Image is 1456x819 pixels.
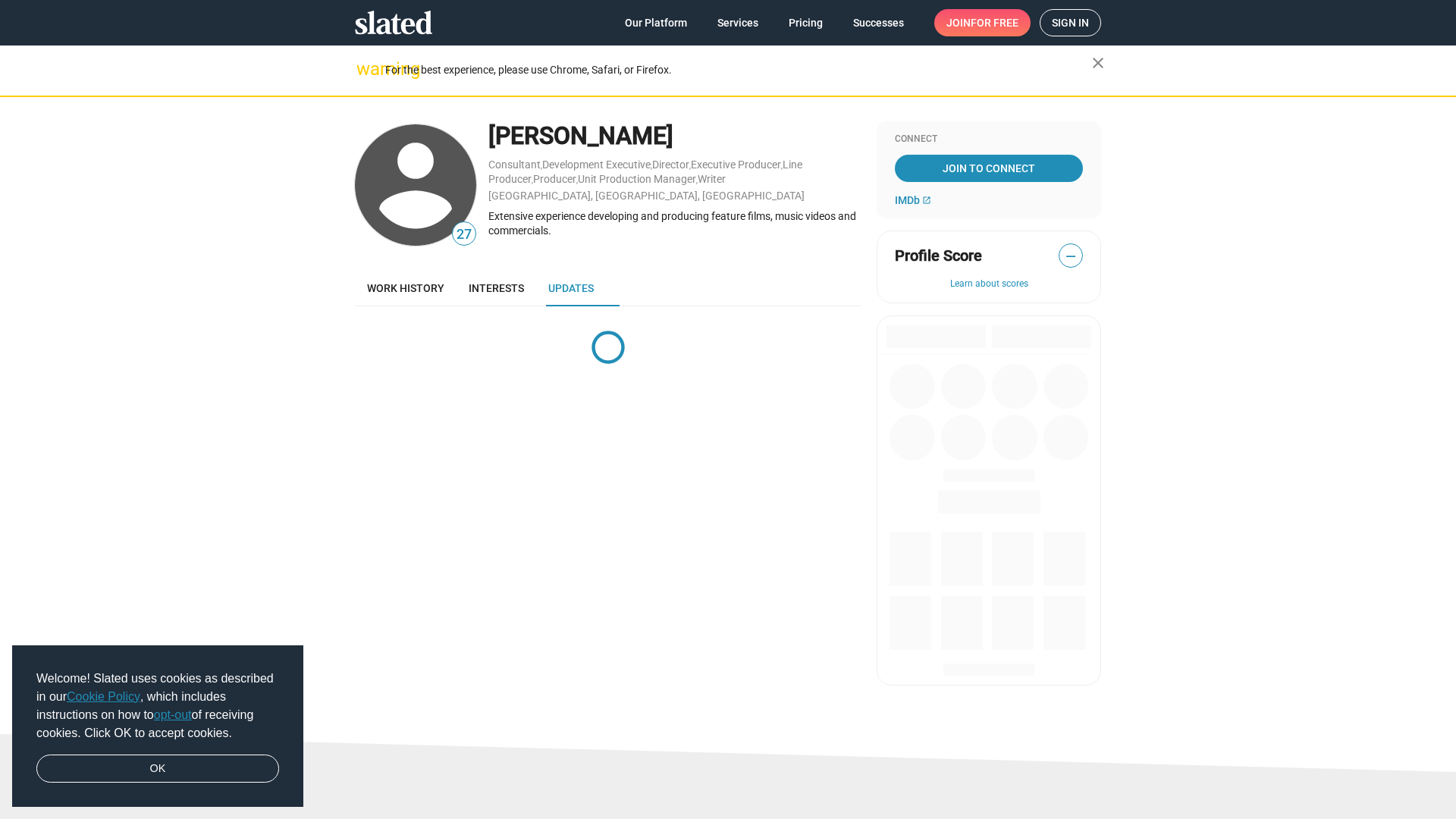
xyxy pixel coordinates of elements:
div: For the best experience, please use Chrome, Safari, or Firefox. [385,60,1092,80]
span: , [532,176,533,184]
mat-icon: close [1089,54,1107,72]
a: Join To Connect [895,155,1083,182]
div: cookieconsent [12,645,303,808]
a: Interests [457,270,536,306]
a: Cookie Policy [67,690,140,703]
a: Successes [841,9,916,36]
a: Unit Production Manager [578,173,696,185]
span: , [541,162,542,170]
a: Development Executive [542,158,651,171]
span: , [696,176,698,184]
span: — [1059,246,1082,266]
div: [PERSON_NAME] [488,120,861,152]
span: , [576,176,578,184]
a: Work history [355,270,457,306]
span: Services [717,9,758,36]
div: Connect [895,133,1083,146]
a: dismiss cookie message [36,755,279,783]
a: Consultant [488,158,541,171]
span: , [651,162,652,170]
span: Profile Score [895,246,982,266]
span: Join To Connect [898,155,1080,182]
span: Successes [853,9,904,36]
a: Updates [536,270,606,306]
a: opt-out [154,708,192,721]
a: Pricing [777,9,835,36]
a: [GEOGRAPHIC_DATA], [GEOGRAPHIC_DATA], [GEOGRAPHIC_DATA] [488,190,805,202]
a: Executive Producer [691,158,781,171]
button: Learn about scores [895,278,1083,290]
a: Producer [533,173,576,185]
a: Our Platform [613,9,699,36]
mat-icon: open_in_new [922,196,931,205]
div: Extensive experience developing and producing feature films, music videos and commercials. [488,209,861,237]
mat-icon: warning [356,60,375,78]
a: IMDb [895,194,931,206]
span: Our Platform [625,9,687,36]
span: , [689,162,691,170]
span: IMDb [895,194,920,206]
a: Services [705,9,770,36]
a: Director [652,158,689,171]
span: Interests [469,282,524,294]
span: Sign in [1052,10,1089,36]
span: Welcome! Slated uses cookies as described in our , which includes instructions on how to of recei... [36,670,279,742]
span: Work history [367,282,444,294]
span: Pricing [789,9,823,36]
a: Sign in [1040,9,1101,36]
span: Join [946,9,1018,36]
span: Updates [548,282,594,294]
a: Line Producer [488,158,802,185]
a: Writer [698,173,726,185]
a: Joinfor free [934,9,1031,36]
span: for free [971,9,1018,36]
span: 27 [453,224,475,245]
